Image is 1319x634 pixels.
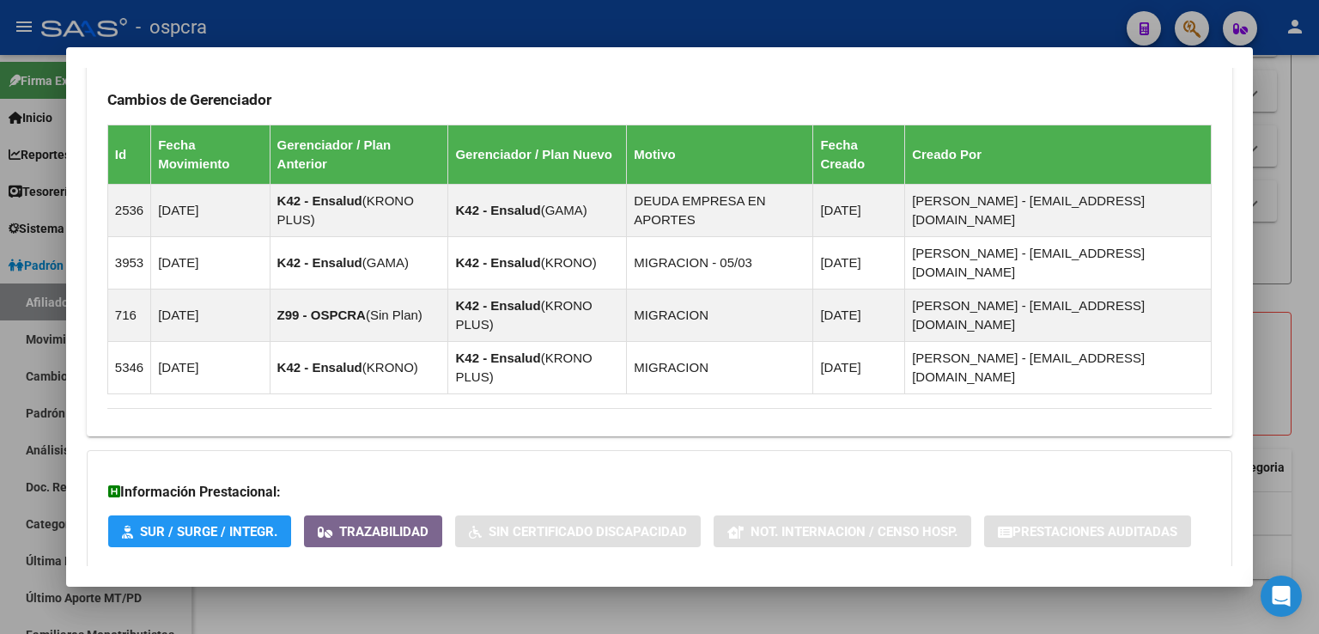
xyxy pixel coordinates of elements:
span: Sin Plan [370,308,418,322]
h3: Información Prestacional: [108,482,1211,503]
h3: Cambios de Gerenciador [107,90,1212,109]
th: Fecha Creado [813,125,905,184]
span: KRONO [545,255,593,270]
td: [DATE] [813,184,905,236]
button: Not. Internacion / Censo Hosp. [714,515,971,547]
td: 3953 [107,236,150,289]
span: SUR / SURGE / INTEGR. [140,524,277,540]
td: ( ) [448,289,627,341]
strong: K42 - Ensalud [455,203,540,217]
td: ( ) [448,341,627,393]
div: Open Intercom Messenger [1261,576,1302,617]
td: [PERSON_NAME] - [EMAIL_ADDRESS][DOMAIN_NAME] [905,184,1212,236]
td: DEUDA EMPRESA EN APORTES [627,184,813,236]
button: Sin Certificado Discapacidad [455,515,701,547]
button: SUR / SURGE / INTEGR. [108,515,291,547]
td: MIGRACION [627,341,813,393]
span: KRONO PLUS [277,193,414,227]
td: ( ) [270,289,448,341]
th: Gerenciador / Plan Anterior [270,125,448,184]
td: [DATE] [151,184,270,236]
td: ( ) [270,236,448,289]
td: [DATE] [813,236,905,289]
td: 2536 [107,184,150,236]
span: Prestaciones Auditadas [1012,524,1177,540]
td: ( ) [270,341,448,393]
span: Sin Certificado Discapacidad [489,524,687,540]
span: GAMA [367,255,404,270]
strong: Z99 - OSPCRA [277,308,366,322]
td: 716 [107,289,150,341]
td: MIGRACION [627,289,813,341]
td: MIGRACION - 05/03 [627,236,813,289]
strong: K42 - Ensalud [455,255,540,270]
strong: K42 - Ensalud [277,360,362,375]
th: Id [107,125,150,184]
td: [DATE] [813,341,905,393]
td: [DATE] [151,341,270,393]
td: ( ) [448,236,627,289]
button: Prestaciones Auditadas [984,515,1191,547]
span: KRONO PLUS [455,298,592,332]
strong: K42 - Ensalud [277,193,362,208]
td: ( ) [270,184,448,236]
th: Creado Por [905,125,1212,184]
td: [PERSON_NAME] - [EMAIL_ADDRESS][DOMAIN_NAME] [905,341,1212,393]
th: Gerenciador / Plan Nuevo [448,125,627,184]
span: Not. Internacion / Censo Hosp. [751,524,957,540]
td: [PERSON_NAME] - [EMAIL_ADDRESS][DOMAIN_NAME] [905,236,1212,289]
th: Fecha Movimiento [151,125,270,184]
strong: K42 - Ensalud [455,351,540,365]
button: Trazabilidad [304,515,442,547]
td: [DATE] [813,289,905,341]
td: 5346 [107,341,150,393]
th: Motivo [627,125,813,184]
td: [DATE] [151,236,270,289]
span: KRONO PLUS [455,351,592,384]
span: KRONO [367,360,414,375]
td: [PERSON_NAME] - [EMAIL_ADDRESS][DOMAIN_NAME] [905,289,1212,341]
td: ( ) [448,184,627,236]
strong: K42 - Ensalud [277,255,362,270]
span: Trazabilidad [339,524,429,540]
td: [DATE] [151,289,270,341]
strong: K42 - Ensalud [455,298,540,313]
span: GAMA [545,203,583,217]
